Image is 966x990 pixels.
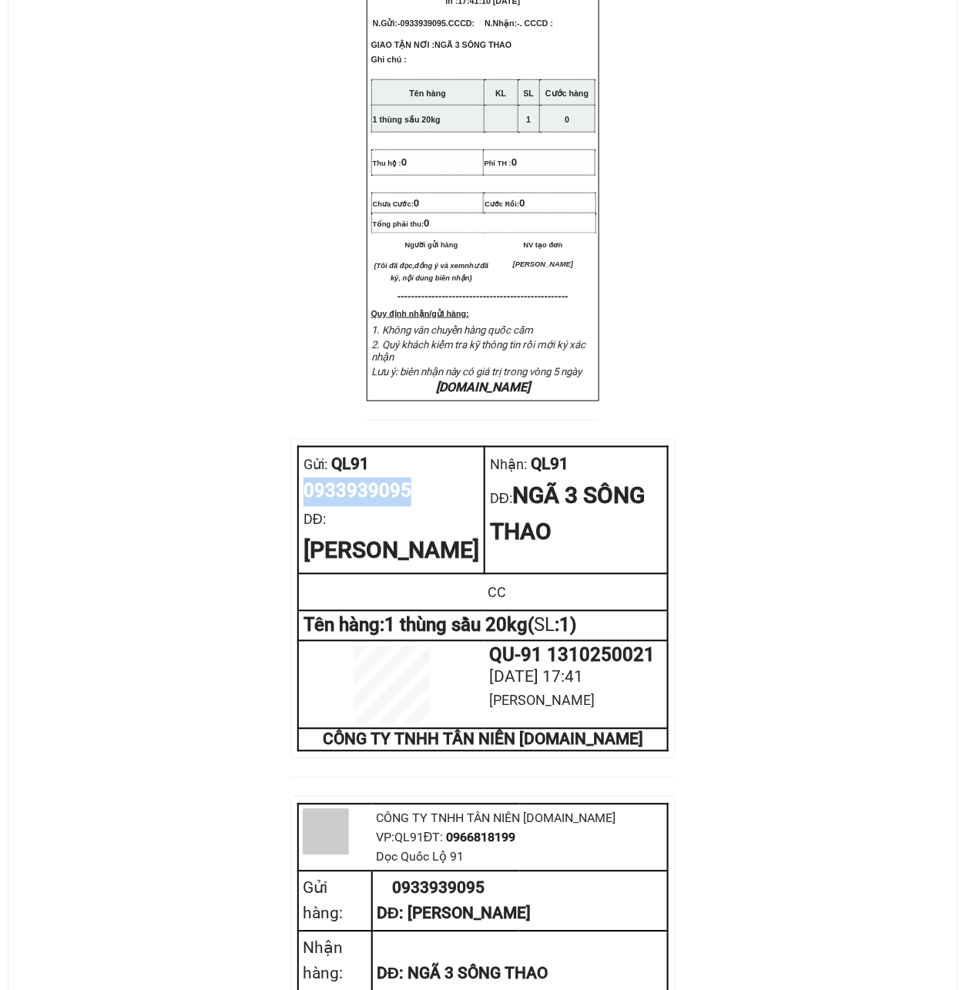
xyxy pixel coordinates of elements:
[373,200,420,208] span: Chưa Cước:
[524,241,563,249] span: NV tạo đơn
[519,197,525,209] span: 0
[485,18,553,28] span: N.Nhận:
[447,831,516,845] span: 0966818199
[436,380,530,394] em: [DOMAIN_NAME]
[304,537,479,564] span: [PERSON_NAME]
[414,197,419,209] span: 0
[524,89,535,98] strong: SL
[448,18,477,28] span: CCCD:
[490,482,645,545] span: NGÃ 3 SÔNG THAO
[489,690,662,712] div: [PERSON_NAME]
[397,290,408,302] span: ---
[485,159,518,167] span: Phí TH :
[397,18,477,28] span: -
[512,156,517,168] span: 0
[376,828,663,847] div: VP: QL91 ĐT:
[304,457,327,473] span: Gửi:
[373,159,408,167] span: Thu hộ :
[373,220,430,228] span: Tổng phải thu:
[373,115,441,124] span: 1 thùng sầu 20kg
[405,241,458,249] span: Người gửi hàng
[485,200,525,208] span: Cước Rồi:
[520,18,553,28] span: . CCCD :
[401,18,478,28] span: 0933939095.
[371,366,582,378] span: Lưu ý: biên nhận này có giá trị trong vòng 5 ngày
[371,324,534,336] span: 1. Không vân chuyển hàng quốc cấm
[372,871,668,931] td: 0933939095
[377,961,663,987] div: DĐ: NGÃ 3 SÔNG THAO
[513,260,573,268] span: [PERSON_NAME]
[517,18,553,28] span: -
[545,89,589,98] strong: Cước hàng
[526,115,531,124] span: 1
[371,309,469,318] strong: Quy định nhận/gửi hàng:
[376,809,663,828] div: CÔNG TY TNHH TÂN NIÊN [DOMAIN_NAME]
[489,665,662,690] div: [DATE] 17:41
[377,901,663,927] div: DĐ: [PERSON_NAME]
[373,18,478,28] span: N.Gửi:
[434,40,512,49] span: NGÃ 3 SÔNG THAO
[490,491,512,507] span: DĐ:
[371,339,586,363] span: 2. Quý khách kiểm tra kỹ thông tin rồi mới ký xác nhận
[410,89,446,98] strong: Tên hàng
[371,55,407,76] span: Ghi chú :
[490,457,527,473] span: Nhận:
[488,585,506,601] span: CC
[489,646,662,665] div: QU-91 1310250021
[371,40,512,49] span: GIAO TẬN NƠI :
[304,452,479,478] div: QL91
[495,89,506,98] strong: KL
[304,512,326,528] span: DĐ:
[304,616,662,636] div: Tên hàng: 1 thùng sầu 20kg ( : 1 )
[408,290,569,302] span: -----------------------------------------------
[376,847,663,867] div: Dọc Quốc Lộ 91
[391,262,488,282] em: như đã ký, nội dung biên nhận)
[304,478,479,507] div: 0933939095
[298,871,372,931] td: Gửi hàng:
[424,217,429,229] span: 0
[374,262,465,270] em: (Tôi đã đọc,đồng ý và xem
[298,729,668,751] td: CÔNG TY TNHH TÂN NIÊN [DOMAIN_NAME]
[565,115,569,124] span: 0
[490,452,662,478] div: QL91
[401,156,407,168] span: 0
[534,615,555,636] span: SL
